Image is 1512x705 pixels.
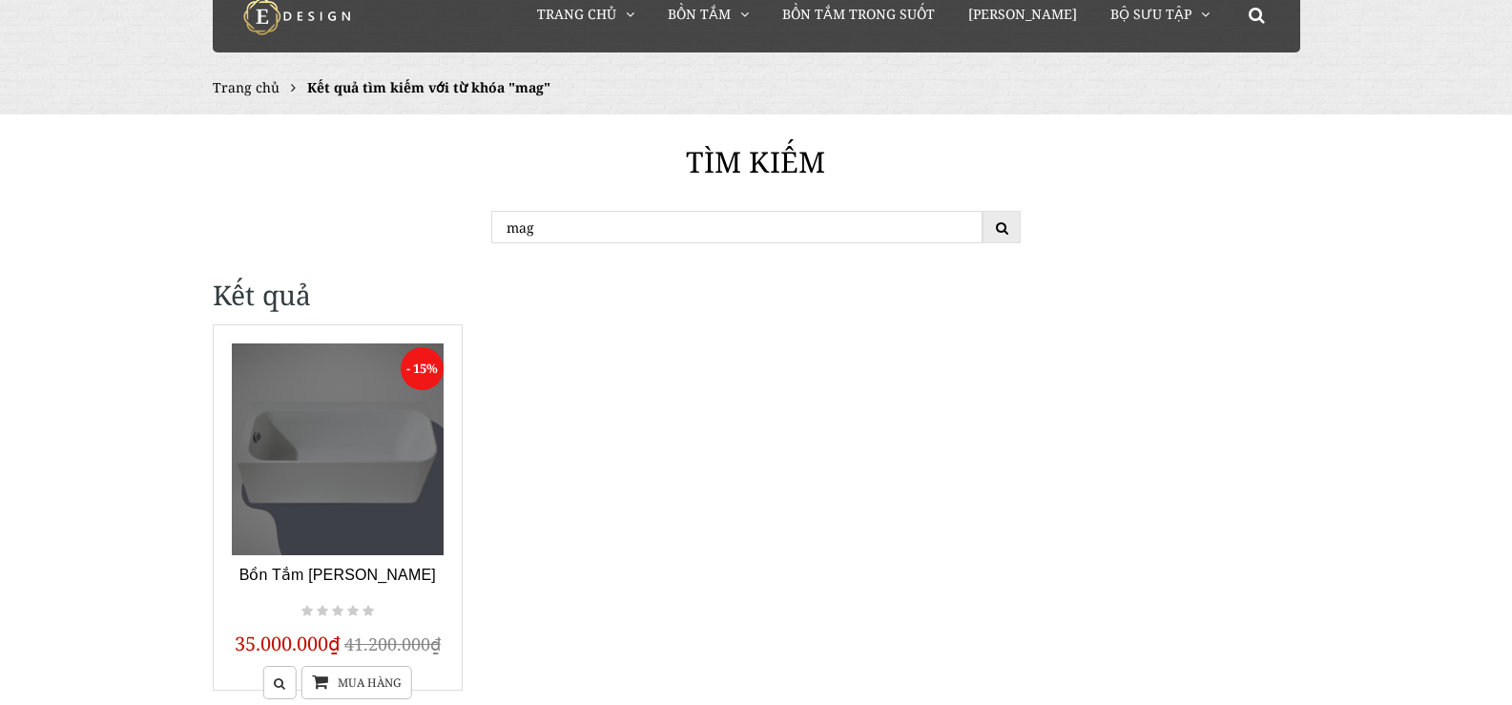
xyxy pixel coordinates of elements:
[782,5,935,23] span: Bồn Tắm Trong Suốt
[213,277,1300,315] h1: Kết quả
[401,347,444,390] span: - 15%
[307,78,550,96] strong: Kết quả tìm kiếm với từ khóa "mag"
[537,5,616,23] span: Trang chủ
[301,603,313,620] i: Not rated yet!
[213,123,1300,201] h1: Tìm kiếm
[347,603,359,620] i: Not rated yet!
[235,631,341,656] span: 35.000.000₫
[239,567,436,583] a: Bồn Tắm [PERSON_NAME]
[213,78,280,96] a: Trang chủ
[362,603,374,620] i: Not rated yet!
[344,632,441,655] span: 41.200.000₫
[1110,5,1191,23] span: Bộ Sưu Tập
[317,603,328,620] i: Not rated yet!
[968,5,1077,23] span: [PERSON_NAME]
[301,666,412,699] a: Mua hàng
[299,600,377,623] div: Not rated yet!
[491,211,983,243] input: Tìm kiếm ...
[332,603,343,620] i: Not rated yet!
[668,5,731,23] span: Bồn Tắm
